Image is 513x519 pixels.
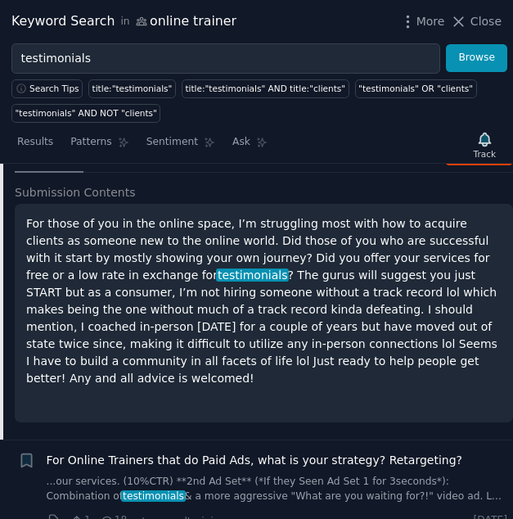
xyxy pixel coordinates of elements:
[146,135,198,150] span: Sentiment
[450,13,502,30] button: Close
[355,79,477,98] a: "testimonials" OR "clients"
[358,83,473,94] div: "testimonials" OR "clients"
[47,452,463,469] a: For Online Trainers that do Paid Ads, what is your strategy? Retargeting?
[70,135,111,150] span: Patterns
[92,83,173,94] div: title:"testimonials"
[232,135,250,150] span: Ask
[185,83,345,94] div: title:"testimonials" AND title:"clients"
[446,44,507,72] button: Browse
[474,148,496,160] div: Track
[468,129,502,163] button: Track
[416,13,445,30] span: More
[11,11,236,32] div: Keyword Search online trainer
[16,107,157,119] div: "testimonials" AND NOT "clients"
[26,215,502,387] p: For those of you in the online space, I’m struggling most with how to acquire clients as someone ...
[182,79,349,98] a: title:"testimonials" AND title:"clients"
[121,490,185,502] span: testimonials
[29,83,79,94] span: Search Tips
[141,129,221,163] a: Sentiment
[11,104,160,123] a: "testimonials" AND NOT "clients"
[65,129,134,163] a: Patterns
[11,129,59,163] a: Results
[88,79,176,98] a: title:"testimonials"
[216,269,289,282] span: testimonials
[11,79,83,98] button: Search Tips
[17,135,53,150] span: Results
[470,13,502,30] span: Close
[47,475,508,503] a: ...our services. (10%CTR) **2nd Ad Set** (*If they Seen Ad Set 1 for 3seconds*): Combination ofte...
[15,184,136,201] span: Submission Contents
[120,15,129,29] span: in
[399,13,445,30] button: More
[227,129,273,163] a: Ask
[11,43,440,74] input: Try a keyword related to your business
